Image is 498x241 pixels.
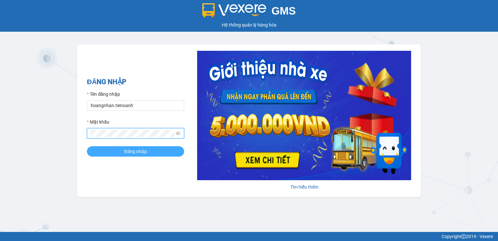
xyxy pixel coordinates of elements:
div: Copyright 2019 - Vexere [5,233,493,240]
div: Hệ thống quản lý hàng hóa [2,21,496,28]
span: GMS [271,5,296,17]
label: Mật khẩu [87,118,109,126]
img: logo 2 [202,3,267,17]
label: Tên đăng nhập [87,91,120,98]
div: Tìm hiểu thêm [197,183,411,191]
h2: ĐĂNG NHẬP [87,77,184,87]
img: banner-0 [197,51,411,180]
a: GMS [202,10,296,15]
input: Tên đăng nhập [87,100,184,111]
input: Mật khẩu [91,130,174,137]
span: eye [176,131,180,136]
button: Đăng nhập [87,146,184,157]
span: copyright [461,234,466,239]
span: Đăng nhập [124,148,147,155]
